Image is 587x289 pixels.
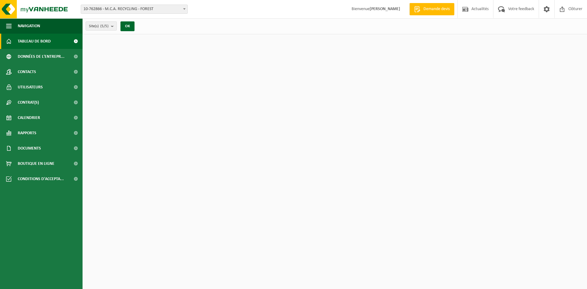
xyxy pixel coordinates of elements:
[81,5,187,13] span: 10-762866 - M.C.A. RECYCLING - FOREST
[18,110,40,125] span: Calendrier
[409,3,454,15] a: Demande devis
[18,171,64,187] span: Conditions d'accepta...
[18,49,65,64] span: Données de l'entrepr...
[422,6,451,12] span: Demande devis
[18,95,39,110] span: Contrat(s)
[18,64,36,80] span: Contacts
[18,156,54,171] span: Boutique en ligne
[18,34,51,49] span: Tableau de bord
[18,80,43,95] span: Utilisateurs
[120,21,135,31] button: OK
[81,5,188,14] span: 10-762866 - M.C.A. RECYCLING - FOREST
[100,24,109,28] count: (5/5)
[370,7,400,11] strong: [PERSON_NAME]
[18,18,40,34] span: Navigation
[18,125,36,141] span: Rapports
[86,21,117,31] button: Site(s)(5/5)
[89,22,109,31] span: Site(s)
[18,141,41,156] span: Documents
